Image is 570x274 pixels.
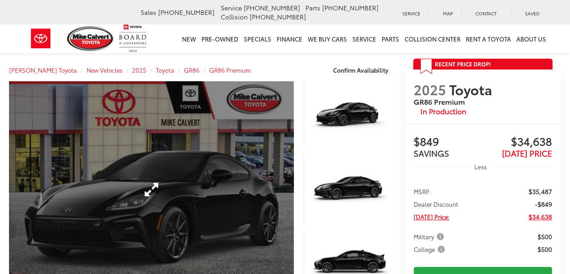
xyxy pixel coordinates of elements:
a: Expand Photo 2 [304,155,396,224]
span: Dealer Discount [414,200,458,209]
a: Home [172,24,179,53]
span: Collision [221,12,248,21]
span: $500 [538,232,552,241]
span: Saved [525,10,540,17]
a: Specials [241,24,274,53]
span: [PHONE_NUMBER] [250,12,306,21]
a: GR86 Premium [209,66,251,74]
span: SAVINGS [414,147,449,159]
img: 2025 Toyota GR86 GR86 Premium [303,80,397,151]
span: [PHONE_NUMBER] [322,3,378,12]
img: Toyota [24,24,58,53]
span: $34,638 [483,135,552,149]
button: Military [414,232,447,241]
a: My Saved Vehicles [511,8,546,17]
span: College [414,245,447,254]
button: Actions [536,86,552,102]
span: $34,638 [529,212,552,221]
span: Parts [306,3,320,12]
span: 2025 [414,79,446,99]
span: [PHONE_NUMBER] [244,3,300,12]
span: In Production [420,106,466,116]
span: [DATE] Price: [414,212,450,221]
span: Confirm Availability [333,66,388,74]
button: Confirm Availability [321,62,395,78]
span: [PHONE_NUMBER] [158,8,214,17]
span: Get Price Drop Alert [420,59,432,74]
a: Get Price Drop Alert Recent Price Drop! [413,59,552,70]
a: Collision Center [402,24,463,53]
span: Map [443,10,453,17]
span: GR86 Premium [414,96,465,107]
a: GR86 [184,66,200,74]
a: Expand Photo 1 [304,81,396,150]
span: MSRP: [414,187,431,196]
span: Less [474,163,487,171]
img: 2025 Toyota GR86 GR86 Premium [303,154,397,225]
button: Less [470,158,495,175]
a: Rent a Toyota [463,24,514,53]
a: Pre-Owned [199,24,241,53]
a: Service [350,24,379,53]
a: WE BUY CARS [305,24,350,53]
span: [DATE] PRICE [502,147,552,159]
a: Finance [274,24,305,53]
a: [PERSON_NAME] Toyota [9,66,77,74]
span: Military [414,232,446,241]
a: 2025 [132,66,146,74]
span: Recent Price Drop! [435,60,491,68]
a: Toyota [156,66,174,74]
a: About Us [514,24,549,53]
span: $35,487 [529,187,552,196]
span: $849 [414,135,483,149]
span: Contact [475,10,497,17]
span: -$849 [535,200,552,209]
a: Map [429,8,459,17]
a: New [179,24,199,53]
span: Sales [141,8,156,17]
a: Contact [461,8,503,17]
a: Parts [379,24,402,53]
button: College [414,245,448,254]
span: Toyota [449,79,495,99]
img: Mike Calvert Toyota [67,26,115,51]
span: $500 [538,245,552,254]
a: New Vehicles [87,66,123,74]
a: Service [388,8,427,17]
span: Service [402,10,420,17]
span: Service [221,3,242,12]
